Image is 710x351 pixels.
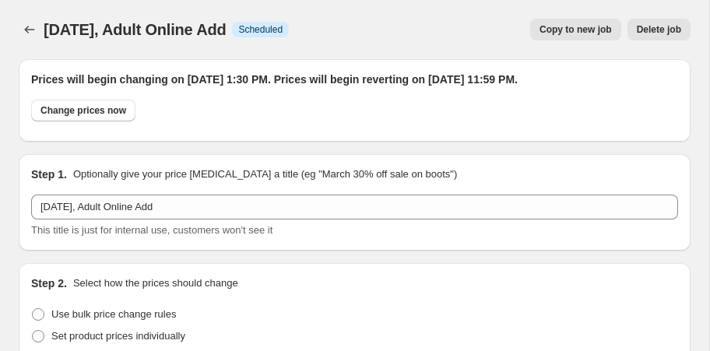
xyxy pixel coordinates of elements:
[540,23,612,36] span: Copy to new job
[31,167,67,182] h2: Step 1.
[31,72,678,87] h2: Prices will begin changing on [DATE] 1:30 PM. Prices will begin reverting on [DATE] 11:59 PM.
[40,104,126,117] span: Change prices now
[31,195,678,219] input: 30% off holiday sale
[31,100,135,121] button: Change prices now
[44,21,226,38] span: [DATE], Adult Online Add
[73,167,457,182] p: Optionally give your price [MEDICAL_DATA] a title (eg "March 30% off sale on boots")
[627,19,691,40] button: Delete job
[238,23,283,36] span: Scheduled
[530,19,621,40] button: Copy to new job
[51,330,185,342] span: Set product prices individually
[637,23,681,36] span: Delete job
[51,308,176,320] span: Use bulk price change rules
[31,224,272,236] span: This title is just for internal use, customers won't see it
[31,276,67,291] h2: Step 2.
[19,19,40,40] button: Price change jobs
[73,276,238,291] p: Select how the prices should change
